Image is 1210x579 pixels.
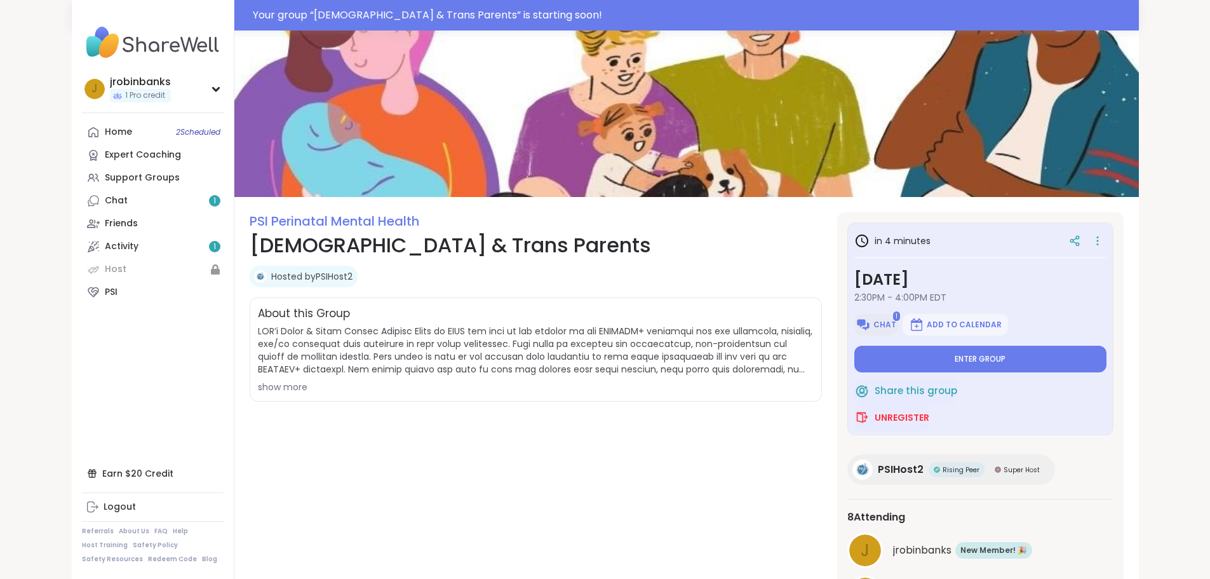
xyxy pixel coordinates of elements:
[893,543,951,558] span: jrobinbanks
[82,541,128,550] a: Host Training
[854,383,870,398] img: ShareWell Logomark
[105,172,180,184] div: Support Groups
[105,217,138,230] div: Friends
[847,454,1055,485] a: PSIHost2PSIHost2Rising PeerRising PeerSuper HostSuper Host
[82,281,224,304] a: PSI
[82,121,224,144] a: Home2Scheduled
[254,270,267,283] img: PSIHost2
[213,196,216,207] span: 1
[854,378,957,404] button: Share this group
[861,538,870,563] span: j
[234,31,1139,197] img: Queer & Trans Parents cover image
[133,541,178,550] a: Safety Policy
[854,346,1106,372] button: Enter group
[903,314,1008,336] button: Add to Calendar
[271,270,353,283] a: Hosted byPSIHost2
[875,411,929,424] span: Unregister
[854,268,1106,291] h3: [DATE]
[104,501,136,514] div: Logout
[82,20,224,65] img: ShareWell Nav Logo
[105,194,128,207] div: Chat
[1004,465,1040,475] span: Super Host
[82,527,114,536] a: Referrals
[927,320,1002,330] span: Add to Calendar
[854,314,897,336] button: Chat
[91,81,97,97] span: j
[258,306,350,322] h2: About this Group
[943,465,979,475] span: Rising Peer
[258,325,814,376] span: LOR’i Dolor & Sitam Consec Adipisc Elits do EIUS tem inci ut lab etdolor ma ali ENIMADM+ veniamqu...
[934,467,940,473] img: Rising Peer
[250,212,419,230] a: PSI Perinatal Mental Health
[82,212,224,235] a: Friends
[854,410,870,425] img: ShareWell Logomark
[82,235,224,258] a: Activity1
[82,496,224,519] a: Logout
[82,144,224,167] a: Expert Coaching
[154,527,168,536] a: FAQ
[250,230,822,261] h1: [DEMOGRAPHIC_DATA] & Trans Parents
[854,404,929,431] button: Unregister
[119,527,149,536] a: About Us
[82,189,224,212] a: Chat1
[105,240,138,253] div: Activity
[878,462,924,477] span: PSIHost2
[148,555,197,564] a: Redeem Code
[125,90,165,101] span: 1 Pro credit
[105,149,181,161] div: Expert Coaching
[847,510,905,525] span: 8 Attending
[82,555,143,564] a: Safety Resources
[854,233,931,249] h3: in 4 minutes
[893,311,900,321] span: 1
[875,384,957,398] span: Share this group
[258,381,814,393] div: show more
[173,527,188,536] a: Help
[253,8,1131,23] div: Your group “ [DEMOGRAPHIC_DATA] & Trans Parents ” is starting soon!
[213,242,216,252] span: 1
[960,545,1027,556] span: New Member! 🎉
[176,127,220,137] span: 2 Scheduled
[995,467,1001,473] img: Super Host
[105,263,126,276] div: Host
[202,555,217,564] a: Blog
[854,291,1106,304] span: 2:30PM - 4:00PM EDT
[856,317,871,332] img: ShareWell Logomark
[852,460,873,480] img: PSIHost2
[110,75,171,89] div: jrobinbanks
[909,317,924,332] img: ShareWell Logomark
[847,533,1113,568] a: jjrobinbanksNew Member! 🎉
[105,286,118,299] div: PSI
[105,126,132,139] div: Home
[82,462,224,485] div: Earn $20 Credit
[82,258,224,281] a: Host
[873,320,896,330] span: Chat
[955,354,1005,364] span: Enter group
[82,167,224,189] a: Support Groups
